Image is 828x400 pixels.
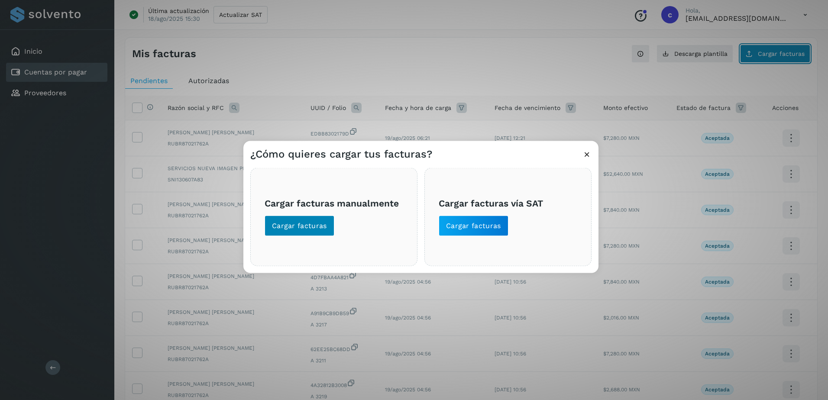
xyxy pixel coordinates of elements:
h3: Cargar facturas vía SAT [439,197,577,208]
span: Cargar facturas [446,221,501,231]
h3: Cargar facturas manualmente [265,197,403,208]
span: Cargar facturas [272,221,327,231]
h3: ¿Cómo quieres cargar tus facturas? [250,148,432,161]
button: Cargar facturas [265,216,334,236]
button: Cargar facturas [439,216,508,236]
